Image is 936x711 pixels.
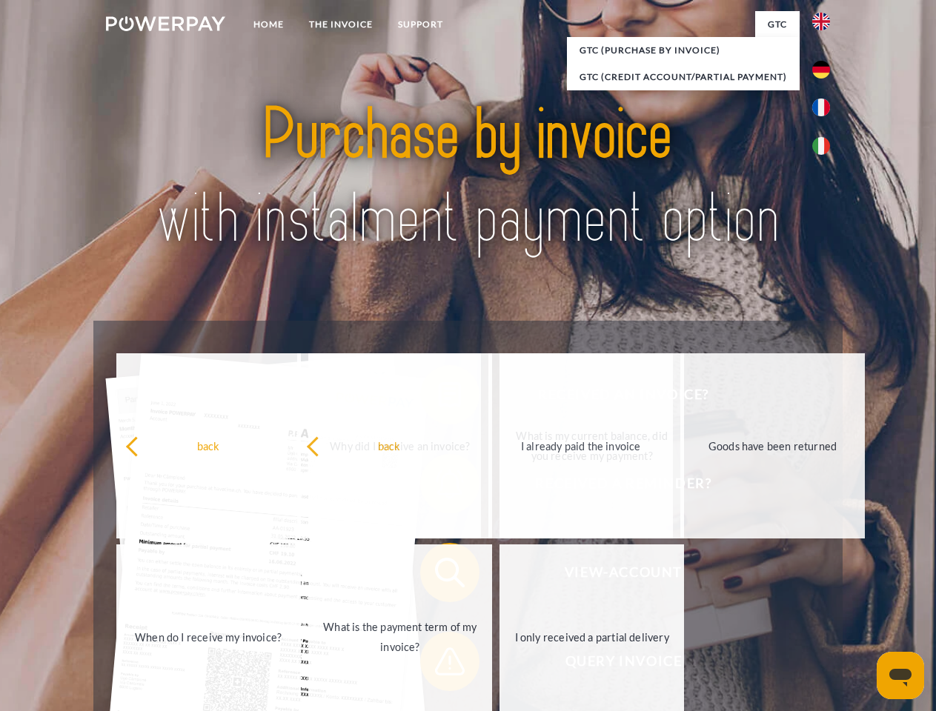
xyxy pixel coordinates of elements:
[125,435,292,455] div: back
[241,11,296,38] a: Home
[306,435,473,455] div: back
[142,71,794,284] img: title-powerpay_en.svg
[385,11,456,38] a: Support
[497,435,664,455] div: I already paid the invoice
[125,627,292,647] div: When do I receive my invoice?
[812,13,830,30] img: en
[508,627,675,647] div: I only received a partial delivery
[106,16,225,31] img: logo-powerpay-white.svg
[812,137,830,155] img: it
[296,11,385,38] a: THE INVOICE
[317,617,484,657] div: What is the payment term of my invoice?
[812,99,830,116] img: fr
[755,11,800,38] a: GTC
[567,64,800,90] a: GTC (Credit account/partial payment)
[877,652,924,699] iframe: Button to launch messaging window
[812,61,830,79] img: de
[567,37,800,64] a: GTC (Purchase by invoice)
[689,435,856,455] div: Goods have been returned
